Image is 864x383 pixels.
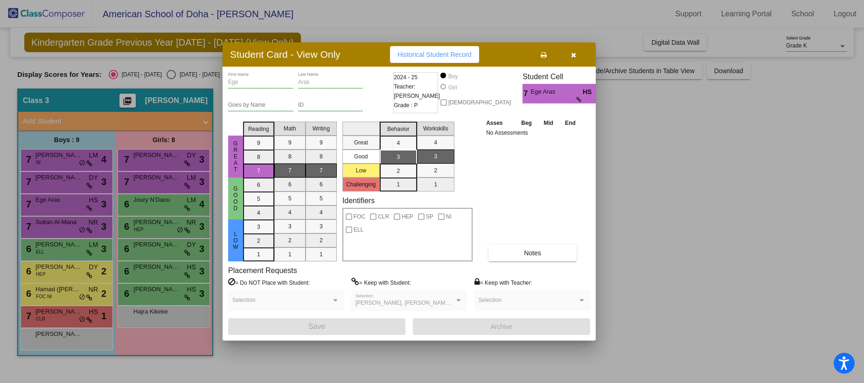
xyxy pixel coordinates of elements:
span: Ege Aras [531,87,583,97]
span: Great [231,140,240,173]
input: goes by name [228,102,293,109]
span: NI [446,211,452,222]
h3: Student Cell [523,72,604,81]
h3: Student Card - View Only [230,48,341,60]
button: Notes [488,245,577,261]
label: Placement Requests [228,266,297,275]
td: No Assessments [484,128,582,137]
span: HS [583,87,596,97]
span: Historical Student Record [397,51,472,58]
span: HEP [402,211,413,222]
span: [PERSON_NAME], [PERSON_NAME], [PERSON_NAME] [355,300,500,306]
span: Grade : P [394,101,418,110]
span: Low [231,231,240,250]
span: Good [231,185,240,212]
span: SP [426,211,433,222]
label: = Keep with Student: [351,278,411,287]
th: Beg [515,118,537,128]
span: 3 [596,88,604,99]
th: End [559,118,581,128]
span: Save [308,322,325,330]
span: CLR [378,211,389,222]
button: Historical Student Record [390,46,479,63]
span: Teacher: [PERSON_NAME] [394,82,440,101]
button: Save [228,318,405,335]
div: Boy [448,72,458,81]
span: [DEMOGRAPHIC_DATA] [448,97,511,108]
span: Notes [524,249,541,257]
button: Archive [413,318,590,335]
span: 2024 - 25 [394,73,418,82]
th: Asses [484,118,515,128]
label: = Do NOT Place with Student: [228,278,310,287]
span: ELL [354,224,363,235]
th: Mid [538,118,559,128]
span: Archive [491,323,513,330]
span: 7 [523,88,530,99]
label: Identifiers [342,196,375,205]
span: FOC [354,211,365,222]
label: = Keep with Teacher: [474,278,532,287]
div: Girl [448,83,457,92]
